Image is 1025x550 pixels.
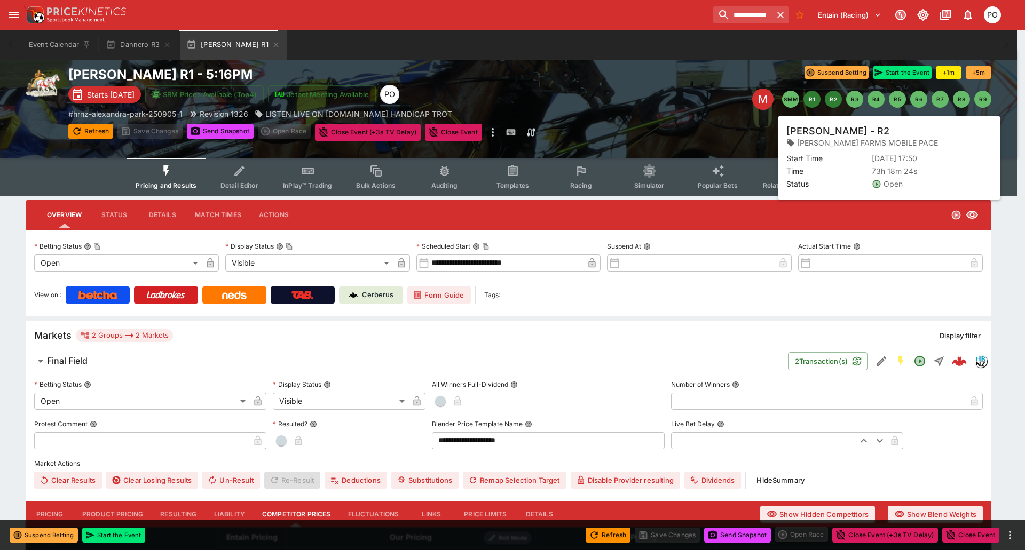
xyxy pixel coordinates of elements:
p: Suspend At [607,242,641,251]
button: R8 [953,91,970,108]
button: Clear Losing Results [106,472,198,489]
button: Disable Provider resulting [571,472,680,489]
svg: Visible [966,209,979,221]
p: Display Status [225,242,274,251]
label: Market Actions [34,456,983,472]
button: SGM Enabled [891,352,910,371]
button: Substitutions [391,472,459,489]
button: Fluctuations [340,501,408,527]
button: R6 [910,91,927,108]
p: Betting Status [34,380,82,389]
div: hrnz [974,355,987,368]
span: System Controls [829,181,881,189]
button: Send Snapshot [704,528,771,543]
button: Event Calendar [22,30,97,60]
button: Close Event (+3s TV Delay) [832,528,938,543]
button: Open [910,352,929,371]
nav: pagination navigation [782,91,991,108]
h2: Copy To Clipboard [68,66,530,83]
img: Sportsbook Management [47,18,105,22]
svg: Open [913,355,926,368]
img: TabNZ [291,291,314,299]
button: Liability [206,501,254,527]
button: Display filter [933,327,987,344]
button: R3 [846,91,863,108]
p: LISTEN LIVE ON [DOMAIN_NAME] HANDICAP TROT [265,108,452,119]
a: 99a17f17-678d-48cf-9239-59ac40d108a4 [949,350,970,372]
button: +5m [966,66,991,79]
img: Ladbrokes [146,291,185,299]
span: InPlay™ Trading [283,181,332,189]
button: open drawer [4,5,23,25]
button: Price Limits [455,501,515,527]
button: R9 [974,91,991,108]
input: search [713,6,772,23]
button: Send Snapshot [187,124,254,139]
button: [PERSON_NAME] R1 [180,30,287,60]
span: Racing [570,181,592,189]
button: Philip OConnor [981,3,1004,27]
a: Form Guide [407,286,471,304]
p: Live Bet Delay [671,419,715,428]
button: SRM Prices Available (Top4) [145,85,264,103]
p: Betting Status [34,242,82,251]
img: logo-cerberus--red.svg [952,354,967,369]
span: Re-Result [264,472,320,489]
button: Un-Result [202,472,259,489]
button: Documentation [936,5,955,25]
button: Show Hidden Competitors [760,506,875,523]
p: Copy To Clipboard [68,108,183,119]
button: Pricing [26,501,74,527]
button: Jetbet Meeting Available [268,85,376,103]
button: R2 [825,91,842,108]
button: Notifications [958,5,977,25]
button: Competitor Prices [254,501,340,527]
p: Number of Winners [671,380,730,389]
img: PriceKinetics Logo [23,4,45,26]
button: Details [138,202,186,228]
span: Bulk Actions [356,181,396,189]
button: Start the Event [873,66,932,79]
button: Resulting [152,501,205,527]
div: Visible [225,254,393,272]
button: SMM [782,91,799,108]
div: Open [34,393,249,410]
img: Cerberus [349,291,358,299]
div: split button [775,527,828,542]
div: 2 Groups 2 Markets [80,329,169,342]
button: Match Times [186,202,250,228]
button: Toggle light/dark mode [913,5,933,25]
div: Philip OConnor [984,6,1001,23]
button: more [486,124,499,141]
button: R5 [889,91,906,108]
button: Dividends [684,472,741,489]
div: 99a17f17-678d-48cf-9239-59ac40d108a4 [952,354,967,369]
p: Auto-Save [953,127,987,138]
div: Philip OConnor [380,85,399,104]
button: Refresh [586,528,630,543]
button: Straight [929,352,949,371]
button: Close Event [425,124,482,141]
h6: Final Field [47,355,88,366]
button: Connected to PK [891,5,910,25]
span: Templates [496,181,529,189]
button: No Bookmarks [791,6,808,23]
p: Resulted? [273,419,307,428]
img: Neds [222,291,246,299]
button: Close Event [942,528,999,543]
p: Display Status [273,380,321,389]
h5: Markets [34,329,72,341]
span: Auditing [431,181,458,189]
p: Starts [DATE] [87,89,135,100]
div: Open [34,254,202,272]
span: Simulator [634,181,664,189]
button: Suspend Betting [10,528,78,543]
button: Deductions [325,472,387,489]
button: Copy To Clipboard [93,243,101,250]
button: 2Transaction(s) [788,352,868,370]
span: Detail Editor [220,181,258,189]
div: split button [258,124,311,139]
div: Edit Meeting [752,89,774,110]
p: Revision 1326 [200,108,248,119]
